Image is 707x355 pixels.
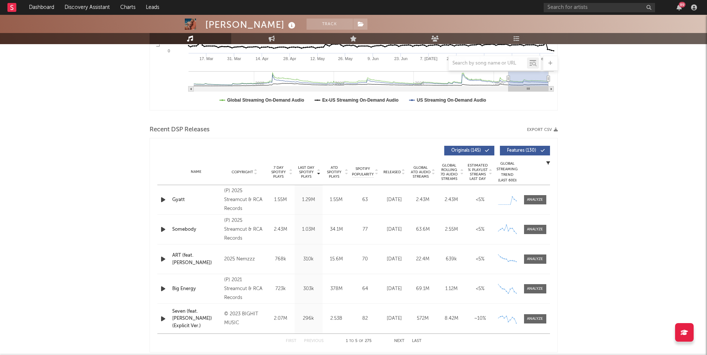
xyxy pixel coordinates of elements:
[224,276,265,302] div: (P) 2021 Streamcut & RCA Records
[439,315,464,322] div: 8.42M
[468,163,488,181] span: Estimated % Playlist Streams Last Day
[544,3,655,12] input: Search for artists
[449,60,527,66] input: Search by song name or URL
[307,19,353,30] button: Track
[410,165,431,179] span: Global ATD Audio Streams
[410,226,435,233] div: 63.6M
[232,170,253,174] span: Copyright
[417,98,486,103] text: US Streaming On-Demand Audio
[679,2,685,7] div: 89
[150,125,210,134] span: Recent DSP Releases
[410,256,435,263] div: 22.4M
[324,256,348,263] div: 15.6M
[394,339,405,343] button: Next
[286,339,297,343] button: First
[527,128,558,132] button: Export CSV
[227,98,304,103] text: Global Streaming On-Demand Audio
[269,256,293,263] div: 768k
[172,169,221,175] div: Name
[439,196,464,204] div: 2.43M
[297,196,321,204] div: 1.29M
[382,256,407,263] div: [DATE]
[468,226,492,233] div: <5%
[269,226,293,233] div: 2.43M
[505,148,539,153] span: Features ( 130 )
[439,226,464,233] div: 2.55M
[269,285,293,293] div: 723k
[383,170,401,174] span: Released
[382,196,407,204] div: [DATE]
[172,308,221,330] a: Seven (feat. [PERSON_NAME]) (Explicit Ver.)
[496,161,518,183] div: Global Streaming Trend (Last 60D)
[359,339,363,343] span: of
[352,256,378,263] div: 70
[468,256,492,263] div: <5%
[167,49,170,53] text: 0
[468,285,492,293] div: <5%
[324,226,348,233] div: 34.1M
[324,315,348,322] div: 2.53B
[324,285,348,293] div: 378M
[324,196,348,204] div: 1.55M
[224,216,265,243] div: (P) 2025 Streamcut & RCA Records
[172,226,221,233] a: Somebody
[500,146,550,155] button: Features(130)
[297,285,321,293] div: 303k
[410,196,435,204] div: 2.43M
[382,315,407,322] div: [DATE]
[444,146,494,155] button: Originals(145)
[349,339,354,343] span: to
[412,339,422,343] button: Last
[410,285,435,293] div: 69.1M
[269,315,293,322] div: 2.07M
[205,19,297,31] div: [PERSON_NAME]
[324,165,344,179] span: ATD Spotify Plays
[382,285,407,293] div: [DATE]
[297,315,321,322] div: 296k
[410,315,435,322] div: 572M
[269,196,293,204] div: 1.55M
[439,285,464,293] div: 1.12M
[172,285,221,293] a: Big Energy
[352,196,378,204] div: 63
[224,187,265,213] div: (P) 2025 Streamcut & RCA Records
[172,252,221,266] a: ART (feat. [PERSON_NAME])
[224,310,265,328] div: © 2023 BIGHIT MUSIC
[468,196,492,204] div: <5%
[304,339,324,343] button: Previous
[468,315,492,322] div: ~ 10 %
[224,255,265,264] div: 2025 Nemzzz
[439,163,459,181] span: Global Rolling 7D Audio Streams
[677,4,682,10] button: 89
[297,226,321,233] div: 1.03M
[297,256,321,263] div: 310k
[322,98,399,103] text: Ex-US Streaming On-Demand Audio
[352,226,378,233] div: 77
[352,315,378,322] div: 82
[382,226,407,233] div: [DATE]
[352,166,374,177] span: Spotify Popularity
[439,256,464,263] div: 639k
[269,165,288,179] span: 7 Day Spotify Plays
[352,285,378,293] div: 64
[449,148,483,153] span: Originals ( 145 )
[172,196,221,204] a: Gyatt
[338,337,379,346] div: 1 5 275
[297,165,316,179] span: Last Day Spotify Plays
